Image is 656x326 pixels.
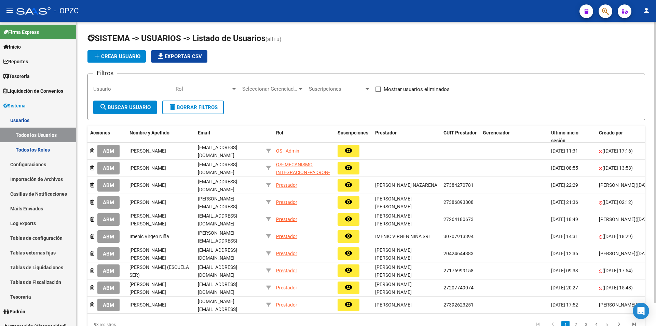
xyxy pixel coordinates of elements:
[97,179,120,192] button: ABM
[97,196,120,209] button: ABM
[156,53,202,60] span: Exportar CSV
[198,213,237,226] span: [EMAIL_ADDRESS][DOMAIN_NAME]
[93,101,157,114] button: Buscar Usuario
[551,182,578,188] span: [DATE] 22:29
[198,196,237,217] span: [PERSON_NAME][EMAIL_ADDRESS][DOMAIN_NAME]
[129,165,166,171] span: [PERSON_NAME]
[103,199,114,206] span: ABM
[276,181,297,189] div: Prestador
[443,251,474,256] span: 20424644383
[129,213,166,226] span: [PERSON_NAME] [PERSON_NAME]
[97,213,120,226] button: ABM
[276,198,297,206] div: Prestador
[344,283,353,291] mat-icon: remove_red_eye
[198,130,210,135] span: Email
[443,217,474,222] span: 27264180673
[551,234,578,239] span: [DATE] 14:31
[273,126,335,148] datatable-header-cell: Rol
[103,251,114,257] span: ABM
[3,308,25,315] span: Padrón
[103,234,114,240] span: ABM
[443,234,474,239] span: 30707913394
[344,181,353,189] mat-icon: remove_red_eye
[335,126,372,148] datatable-header-cell: Suscripciones
[372,126,441,148] datatable-header-cell: Prestador
[276,147,299,155] div: OS - Admin
[97,145,120,157] button: ABM
[551,285,578,290] span: [DATE] 20:27
[375,264,412,278] span: [PERSON_NAME] [PERSON_NAME]
[93,53,140,60] span: Crear Usuario
[129,302,166,308] span: [PERSON_NAME]
[551,217,578,222] span: [DATE] 18:49
[276,301,297,309] div: Prestador
[87,50,146,63] button: Crear Usuario
[344,215,353,223] mat-icon: remove_red_eye
[97,247,120,260] button: ABM
[129,282,166,295] span: [PERSON_NAME] [PERSON_NAME]
[129,182,166,188] span: [PERSON_NAME]
[54,3,79,18] span: - OPZC
[599,302,635,308] span: [PERSON_NAME]
[3,28,39,36] span: Firma Express
[344,198,353,206] mat-icon: remove_red_eye
[97,230,120,243] button: ABM
[375,196,412,209] span: [PERSON_NAME] [PERSON_NAME]
[602,268,633,273] span: ([DATE] 17:54)
[198,162,237,175] span: [EMAIL_ADDRESS][DOMAIN_NAME]
[602,234,633,239] span: ([DATE] 18:29)
[198,145,237,158] span: [EMAIL_ADDRESS][DOMAIN_NAME]
[99,103,108,111] mat-icon: search
[3,102,26,109] span: Sistema
[90,130,110,135] span: Acciones
[87,126,127,148] datatable-header-cell: Acciones
[375,130,397,135] span: Prestador
[551,165,578,171] span: [DATE] 08:55
[443,285,474,290] span: 27207749074
[3,58,28,65] span: Reportes
[276,161,332,184] div: OS- MECANISMO INTEGRACION -PADRON-Fiscalizacion
[97,162,120,174] button: ABM
[198,264,237,278] span: [EMAIL_ADDRESS][DOMAIN_NAME]
[599,130,623,135] span: Creado por
[97,282,120,294] button: ABM
[129,130,169,135] span: Nombre y Apellido
[602,148,633,154] span: ([DATE] 17:16)
[97,299,120,311] button: ABM
[443,182,474,188] span: 27384270781
[375,282,412,295] span: [PERSON_NAME] [PERSON_NAME]
[242,86,298,92] span: Seleccionar Gerenciador
[103,285,114,291] span: ABM
[198,179,237,192] span: [EMAIL_ADDRESS][DOMAIN_NAME]
[599,251,635,256] span: [PERSON_NAME]
[103,217,114,223] span: ABM
[344,300,353,309] mat-icon: remove_red_eye
[375,234,431,239] span: IMENIC VIRGEN NIÑA SRL
[551,199,578,205] span: [DATE] 21:36
[129,234,169,239] span: Imenic Virgen Niña
[602,285,633,290] span: ([DATE] 15:48)
[375,182,437,188] span: [PERSON_NAME] NAZARENA
[276,284,297,292] div: Prestador
[168,103,177,111] mat-icon: delete
[265,36,282,42] span: (alt+u)
[338,130,368,135] span: Suscripciones
[3,43,21,51] span: Inicio
[344,146,353,155] mat-icon: remove_red_eye
[375,302,412,308] span: [PERSON_NAME]
[3,87,63,95] span: Liquidación de Convenios
[443,268,474,273] span: 27176999158
[375,247,412,261] span: [PERSON_NAME] [PERSON_NAME]
[642,6,651,15] mat-icon: person
[87,34,265,43] span: SISTEMA -> USUARIOS -> Listado de Usuarios
[443,130,477,135] span: CUIT Prestador
[443,199,474,205] span: 27386893808
[5,6,14,15] mat-icon: menu
[127,126,195,148] datatable-header-cell: Nombre y Apellido
[344,164,353,172] mat-icon: remove_red_eye
[276,250,297,258] div: Prestador
[551,268,578,273] span: [DATE] 09:33
[129,199,166,205] span: [PERSON_NAME]
[99,104,151,110] span: Buscar Usuario
[162,101,224,114] button: Borrar Filtros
